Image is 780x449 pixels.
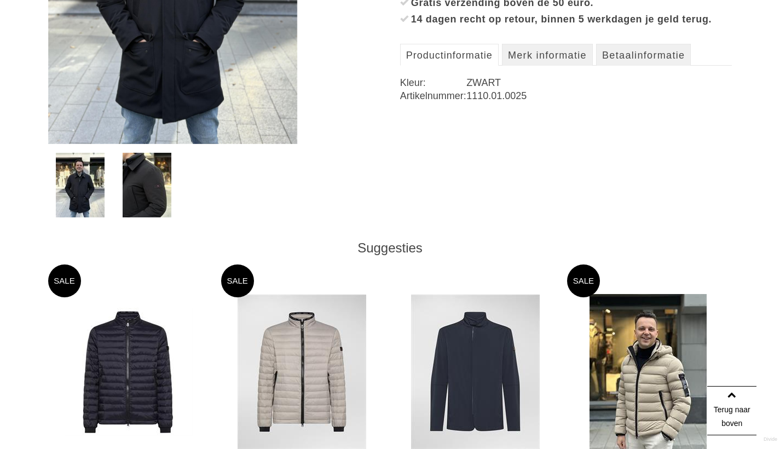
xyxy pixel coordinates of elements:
[65,308,193,436] img: PEUTEREY Peu4272-01181535 Jassen
[466,89,732,102] dd: 1110.01.0025
[400,89,466,102] dt: Artikelnummer:
[123,153,171,217] img: peuterey-peu5573-01191942-jassen
[400,76,466,89] dt: Kleur:
[238,295,366,449] img: PEUTEREY Peu4272-01181535 Jassen
[466,76,732,89] dd: ZWART
[48,240,732,256] div: Suggesties
[411,295,540,449] img: PEUTEREY Peu4756-01181850 Jassen
[596,44,691,66] a: Betaalinformatie
[400,11,732,27] li: 14 dagen recht op retour, binnen 5 werkdagen je geld terug.
[502,44,593,66] a: Merk informatie
[56,153,105,217] img: peuterey-peu5573-01191942-jassen
[707,386,756,435] a: Terug naar boven
[764,433,777,446] a: Divide
[400,44,499,66] a: Productinformatie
